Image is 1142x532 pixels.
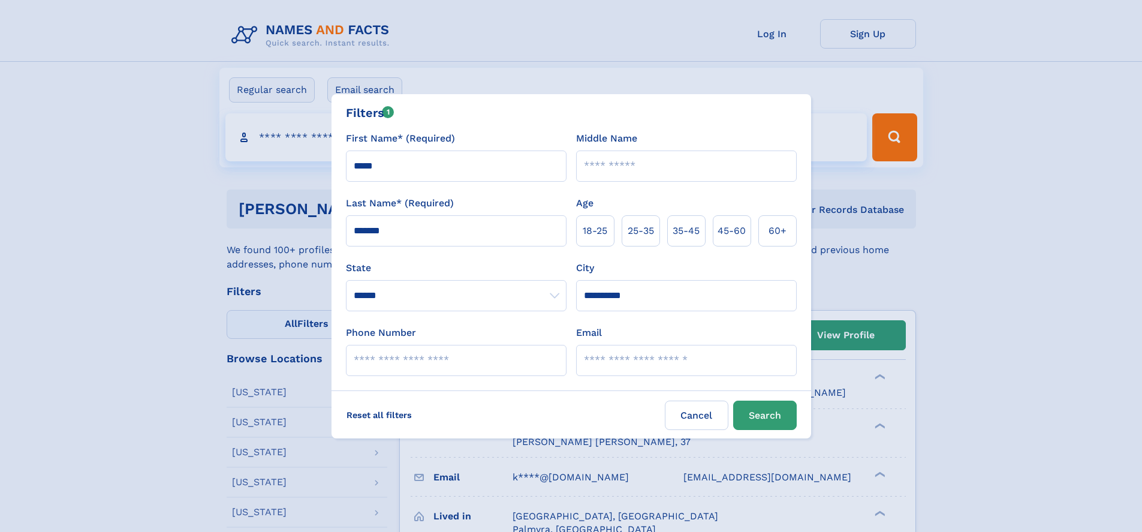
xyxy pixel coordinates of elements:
span: 25‑35 [628,224,654,238]
div: Filters [346,104,394,122]
label: Email [576,326,602,340]
label: Middle Name [576,131,637,146]
label: First Name* (Required) [346,131,455,146]
span: 45‑60 [718,224,746,238]
label: Cancel [665,401,728,430]
label: Phone Number [346,326,416,340]
label: Reset all filters [339,401,420,429]
span: 18‑25 [583,224,607,238]
button: Search [733,401,797,430]
span: 60+ [769,224,787,238]
label: Age [576,196,593,211]
span: 35‑45 [673,224,700,238]
label: City [576,261,594,275]
label: Last Name* (Required) [346,196,454,211]
label: State [346,261,567,275]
